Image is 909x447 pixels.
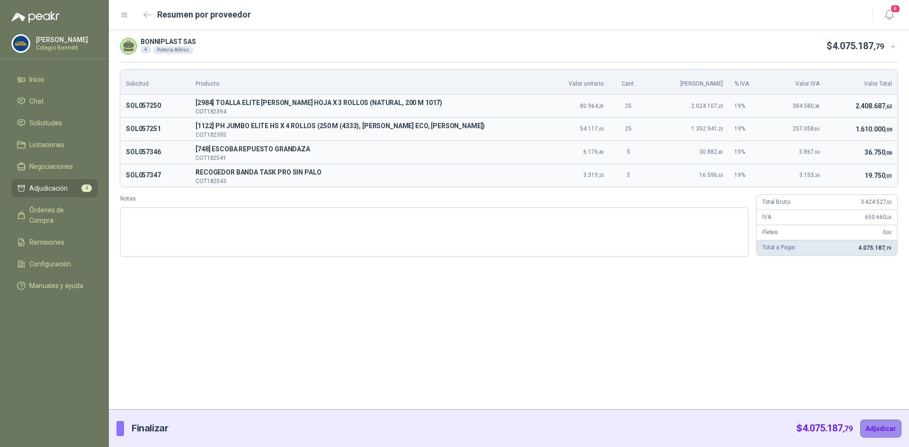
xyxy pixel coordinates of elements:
span: [2984] TOALLA ELITE [PERSON_NAME] HOJA X 3 ROLLOS (NATURAL, 200 M 1017) [196,97,534,109]
p: [ [196,97,534,109]
button: Adjudicar [860,420,901,438]
span: 1.352.941 [691,125,723,132]
span: ,63 [885,104,892,110]
span: [1122] PH JUMBO ELITE HS X 4 ROLLOS (250 M (4333), [PERSON_NAME] ECO, [PERSON_NAME]) [196,121,534,132]
span: ,33 [598,173,604,178]
a: Adjudicación4 [11,179,98,197]
span: 3.153 [799,172,820,178]
p: $ [796,421,853,436]
p: SOL057250 [126,100,184,112]
p: [PERSON_NAME] [36,36,95,43]
span: ,79 [884,245,891,251]
span: ,65 [598,126,604,131]
p: Fletes [762,228,778,237]
img: Logo peakr [11,11,60,23]
th: [PERSON_NAME] [647,70,729,95]
a: Licitaciones [11,136,98,154]
p: COT182394 [196,109,534,114]
span: ,36 [814,173,820,178]
span: 4.075.187 [858,245,891,251]
span: ,40 [717,149,723,155]
span: RECOGEDOR BANDA TASK PRO SIN PALO [196,167,534,178]
a: Chat [11,92,98,110]
span: ,84 [814,126,820,131]
p: Total a Pagar [762,243,795,252]
span: 3.319 [583,172,604,178]
td: 25 [609,95,647,118]
span: ,66 [814,149,820,155]
td: 25 [609,117,647,140]
span: ,48 [598,149,604,155]
div: Portería Alférez [153,46,193,54]
th: Producto [190,70,540,95]
span: 36.750 [864,149,892,156]
p: [ [196,121,534,132]
img: Company Logo [12,35,30,53]
span: 30.882 [699,149,723,155]
span: 6.176 [583,149,604,155]
span: Configuración [29,259,71,269]
a: Negociaciones [11,158,98,175]
span: 80.964 [580,103,604,109]
span: 4.075.187 [802,422,853,434]
button: 8 [881,7,898,24]
span: Manuales y ayuda [29,280,83,291]
label: Notas [120,194,749,203]
span: ,24 [886,215,891,220]
a: Inicio [11,70,98,88]
th: Solicitud [120,70,190,95]
span: 3.424.527 [861,199,891,205]
span: 4 [81,184,92,192]
span: 54.117 [580,125,604,132]
span: Adjudicación [29,183,68,193]
span: 257.058 [793,125,820,132]
th: Valor unitario [540,70,609,95]
td: 19 % [729,95,768,118]
span: [748] ESCOBA REPUESTO GRANDAZA [196,144,534,155]
h2: Resumen por proveedor [157,8,251,21]
p: Colegio Bennett [36,45,95,51]
span: 8 [890,4,900,13]
span: Negociaciones [29,161,73,172]
p: SOL057347 [126,170,184,181]
div: 4 [141,46,151,53]
td: 19 % [729,140,768,164]
span: 4.075.187 [832,40,884,52]
p: IVA [762,213,771,222]
th: % IVA [729,70,768,95]
a: Remisiones [11,233,98,251]
a: Órdenes de Compra [11,201,98,229]
p: SOL057346 [126,147,184,158]
span: 0 [883,229,891,236]
span: ,25 [717,126,723,131]
span: Chat [29,96,44,106]
span: Inicio [29,74,45,85]
span: ,29 [598,104,604,109]
span: 650.660 [865,214,891,220]
span: 5.867 [799,149,820,155]
span: ,38 [814,104,820,109]
span: ,79 [843,424,853,433]
span: 2.024.107 [691,103,723,109]
p: Total Bruto [762,198,790,207]
span: ,06 [885,150,892,156]
span: ,65 [717,173,723,178]
p: SOL057251 [126,123,184,135]
span: ,25 [717,104,723,109]
span: Órdenes de Compra [29,205,89,226]
span: 2.408.687 [856,102,892,110]
td: 5 [609,164,647,186]
td: 5 [609,140,647,164]
a: Configuración [11,255,98,273]
p: BONNIPLAST SAS [141,38,196,45]
th: Cant. [609,70,647,95]
p: R [196,167,534,178]
p: [ [196,144,534,155]
span: Solicitudes [29,118,62,128]
span: ,09 [885,127,892,133]
a: Manuales y ayuda [11,277,98,295]
p: COT182543 [196,178,534,184]
a: Solicitudes [11,114,98,132]
p: COT182541 [196,155,534,161]
p: $ [827,39,884,53]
